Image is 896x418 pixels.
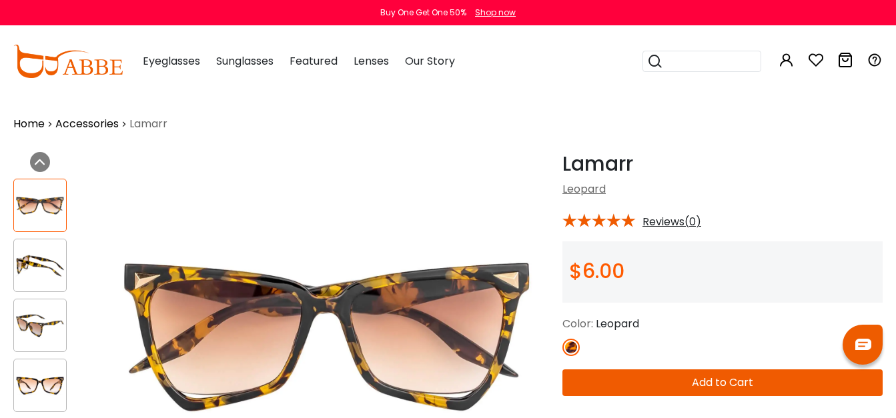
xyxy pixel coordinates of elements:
[855,339,871,350] img: chat
[562,181,606,197] a: Leopard
[129,116,167,132] span: Lamarr
[14,253,66,279] img: Lamarr Leopard Frames from ABBE Glasses
[642,216,701,228] span: Reviews(0)
[380,7,466,19] div: Buy One Get One 50%
[143,53,200,69] span: Eyeglasses
[14,193,66,219] img: Lamarr Leopard Frames from ABBE Glasses
[405,53,455,69] span: Our Story
[562,152,883,176] h1: Lamarr
[354,53,389,69] span: Lenses
[596,316,639,331] span: Leopard
[14,313,66,339] img: Lamarr Leopard Frames from ABBE Glasses
[475,7,516,19] div: Shop now
[216,53,274,69] span: Sunglasses
[14,373,66,399] img: Lamarr Leopard Frames from ABBE Glasses
[55,116,119,132] a: Accessories
[468,7,516,18] a: Shop now
[290,53,338,69] span: Featured
[569,257,624,285] span: $6.00
[13,45,123,78] img: abbeglasses.com
[562,369,883,396] button: Add to Cart
[562,316,593,331] span: Color:
[13,116,45,132] a: Home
